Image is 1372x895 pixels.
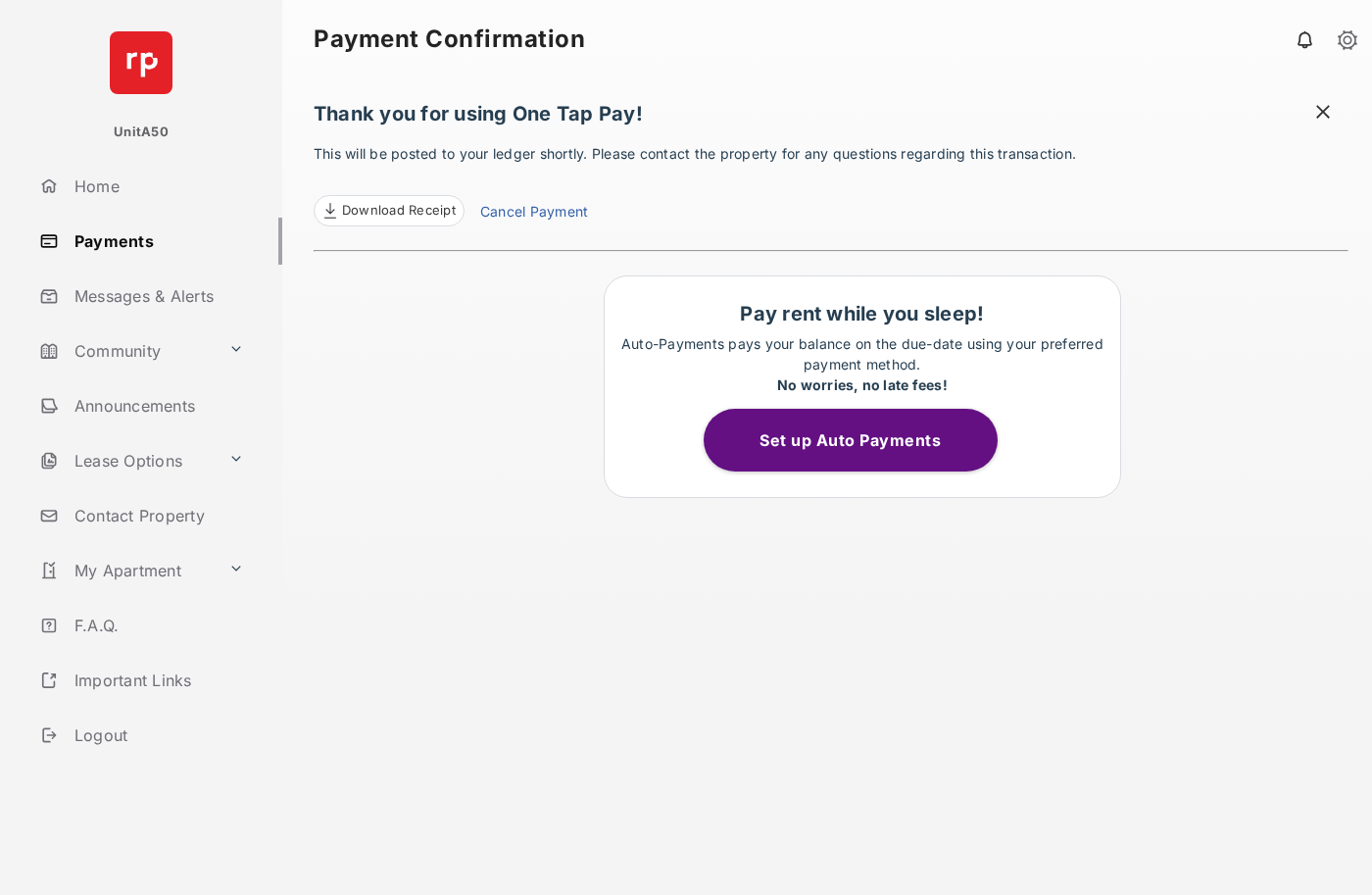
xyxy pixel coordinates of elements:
strong: Payment Confirmation [314,27,585,51]
a: Set up Auto Payments [704,430,1021,450]
span: Download Receipt [342,201,456,221]
a: Home [31,163,282,210]
a: Messages & Alerts [31,273,282,320]
h1: Thank you for using One Tap Pay! [314,102,1348,135]
a: Announcements [31,382,282,429]
a: F.A.Q. [31,602,282,649]
a: My Apartment [31,547,220,594]
a: Download Receipt [314,195,465,226]
div: No worries, no late fees! [614,374,1110,395]
button: Set up Auto Payments [704,409,998,472]
p: Auto-Payments pays your balance on the due-date using your preferred payment method. [614,333,1110,395]
a: Logout [31,712,282,759]
a: Important Links [31,657,252,704]
img: svg+xml;base64,PHN2ZyB4bWxucz0iaHR0cDovL3d3dy53My5vcmcvMjAwMC9zdmciIHdpZHRoPSI2NCIgaGVpZ2h0PSI2NC... [110,31,172,94]
a: Community [31,327,220,374]
a: Payments [31,218,282,265]
a: Cancel Payment [480,201,588,226]
a: Lease Options [31,437,220,484]
h1: Pay rent while you sleep! [614,302,1110,325]
a: Contact Property [31,492,282,539]
p: UnitA50 [114,123,169,142]
p: This will be posted to your ledger shortly. Please contact the property for any questions regardi... [314,143,1348,226]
